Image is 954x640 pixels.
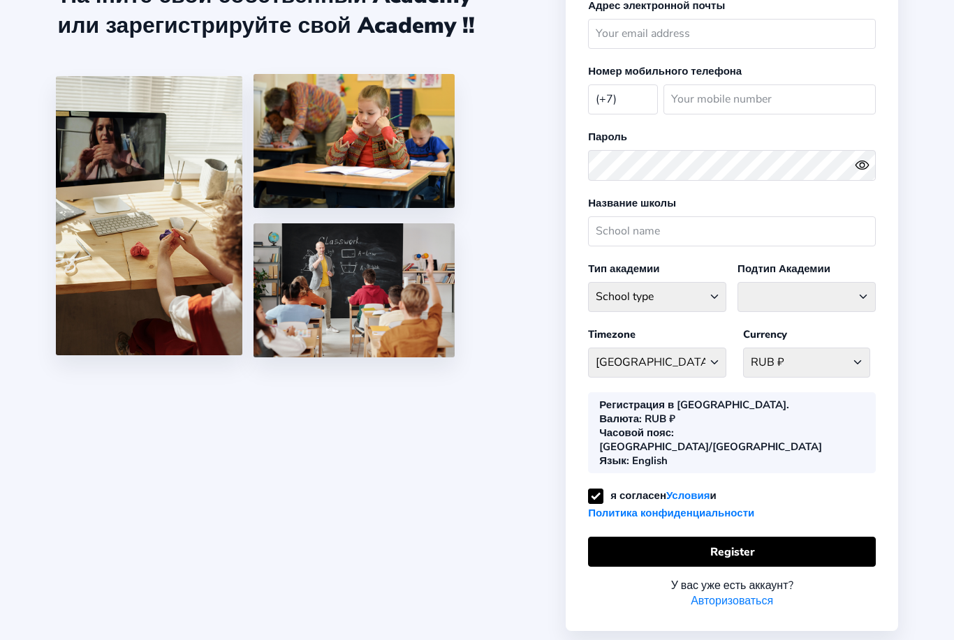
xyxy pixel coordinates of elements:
label: Currency [743,327,787,341]
img: 1.jpg [56,76,242,355]
label: Номер мобильного телефона [588,64,742,78]
button: eye outlineeye off outline [855,158,876,172]
label: Подтип Академии [737,262,830,276]
label: Пароль [588,130,627,144]
div: Регистрация в [GEOGRAPHIC_DATA]. [599,398,789,412]
div: У вас уже есть аккаунт? [588,578,876,593]
img: 5.png [254,223,455,357]
img: 4.png [254,74,455,208]
label: Тип академии [588,262,659,276]
a: Авторизоваться [691,593,773,609]
input: Your mobile number [663,84,876,114]
label: Название школы [588,196,676,210]
div: : RUB ₽ [599,412,675,426]
button: Register [588,537,876,567]
b: Часовой пояс [599,426,671,440]
b: Валюта [599,412,639,426]
div: : [GEOGRAPHIC_DATA]/[GEOGRAPHIC_DATA] [599,426,859,454]
label: Timezone [588,327,636,341]
ion-icon: eye outline [855,158,869,172]
a: Политика конфиденциальности [588,505,754,522]
a: Условия [666,487,710,505]
div: : English [599,454,668,468]
label: я согласен и [588,489,754,520]
input: Your email address [588,19,876,49]
b: Язык [599,454,626,468]
input: School name [588,216,876,246]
